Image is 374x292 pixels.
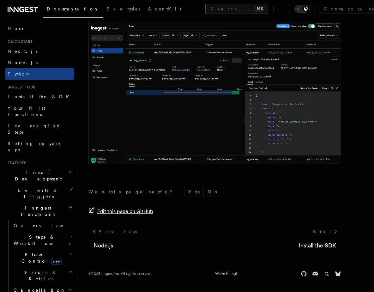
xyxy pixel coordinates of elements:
span: Events & Triggers [5,187,69,200]
a: Previous [88,226,141,237]
span: Features [5,161,26,166]
span: Documentation [47,6,99,11]
a: Next.js [5,46,74,57]
button: Inngest Functions [5,202,74,220]
a: Leveraging Steps [5,120,74,138]
a: Install the SDK [5,91,74,102]
span: new [51,258,62,265]
span: Leveraging Steps [8,123,61,135]
a: Overview [11,220,74,231]
span: Overview [14,223,79,228]
span: Install the SDK [8,94,73,99]
a: Setting up your app [5,138,74,155]
button: Events & Triggers [5,185,74,202]
span: Local Development [5,169,69,182]
a: Next [309,226,341,237]
button: Errors & Retries [11,267,74,284]
span: Flow Control [11,252,69,264]
span: Steps & Workflows [11,234,70,246]
button: Steps & Workflows [11,231,74,249]
span: Inngest tour [5,85,35,90]
kbd: ⌘K [256,6,264,12]
button: No [204,187,223,197]
a: Node.js [5,57,74,68]
span: Home [8,25,25,32]
span: Inngest Functions [5,205,68,217]
span: Next.js [8,49,38,54]
button: Yes [184,187,203,197]
a: Home [5,23,74,34]
div: © 2025 Inngest Inc. All rights reserved. [88,271,151,276]
button: Local Development [5,167,74,185]
span: AgentKit [148,6,181,11]
img: quick-start-run.png [88,22,341,164]
button: Flow Controlnew [11,249,74,267]
p: Was this page helpful? [88,189,177,195]
a: Documentation [43,2,103,18]
span: Python [8,71,31,76]
a: Examples [103,2,144,17]
span: Your first Functions [8,106,45,117]
a: Your first Functions [5,102,74,120]
span: Quick start [5,39,33,44]
span: Errors & Retries [11,269,69,282]
span: Examples [106,6,140,11]
a: Edit this page on GitHub [88,207,153,216]
a: Install the SDK [299,241,336,250]
span: Node.js [8,60,38,65]
button: Search...⌘K [205,4,268,14]
a: AgentKit [144,2,185,17]
a: Node.js [93,241,113,250]
a: Python [5,68,74,80]
span: Setting up your app [8,141,62,152]
button: Toggle dark mode [294,5,310,13]
a: We're hiring! [215,271,237,276]
span: Edit this page on GitHub [97,207,153,216]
